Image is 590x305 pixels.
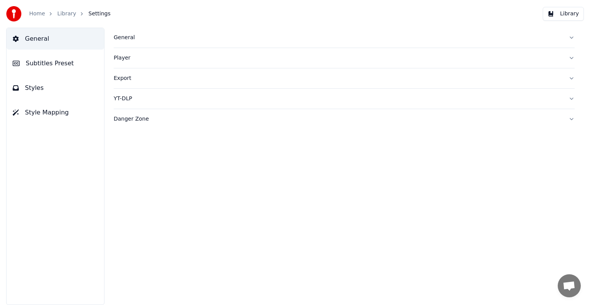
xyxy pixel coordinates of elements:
[7,102,104,123] button: Style Mapping
[114,28,575,48] button: General
[558,274,581,297] div: Open chat
[88,10,110,18] span: Settings
[25,34,49,43] span: General
[114,109,575,129] button: Danger Zone
[57,10,76,18] a: Library
[114,34,562,41] div: General
[114,95,562,103] div: YT-DLP
[543,7,584,21] button: Library
[26,59,74,68] span: Subtitles Preset
[7,77,104,99] button: Styles
[29,10,111,18] nav: breadcrumb
[25,108,69,117] span: Style Mapping
[25,83,44,93] span: Styles
[114,68,575,88] button: Export
[29,10,45,18] a: Home
[7,28,104,50] button: General
[6,6,22,22] img: youka
[114,115,562,123] div: Danger Zone
[114,89,575,109] button: YT-DLP
[114,54,562,62] div: Player
[7,53,104,74] button: Subtitles Preset
[114,48,575,68] button: Player
[114,75,562,82] div: Export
